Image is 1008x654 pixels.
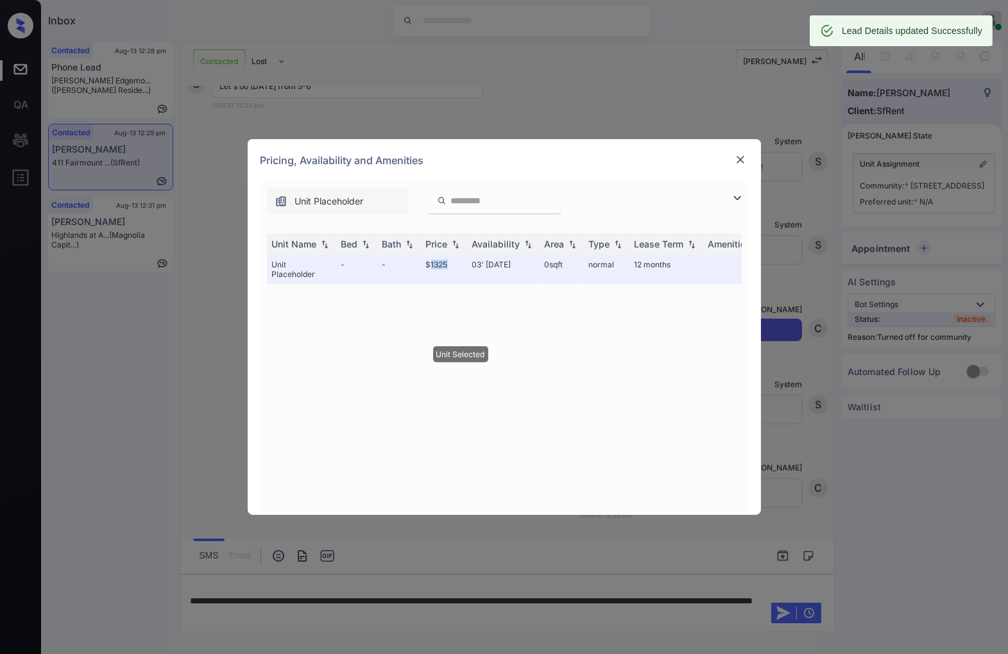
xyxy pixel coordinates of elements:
[467,255,540,284] td: 03' [DATE]
[584,255,629,284] td: normal
[295,194,364,208] span: Unit Placeholder
[734,153,747,166] img: close
[275,195,287,208] img: icon-zuma
[267,255,336,284] td: Unit Placeholder
[437,195,447,206] img: icon-zuma
[272,239,317,249] div: Unit Name
[403,240,416,249] img: sorting
[545,239,565,249] div: Area
[318,240,331,249] img: sorting
[522,240,534,249] img: sorting
[611,240,624,249] img: sorting
[730,190,745,206] img: icon-zuma
[629,255,703,284] td: 12 months
[382,239,402,249] div: Bath
[589,239,610,249] div: Type
[359,240,372,249] img: sorting
[472,239,520,249] div: Availability
[426,239,448,249] div: Price
[842,19,982,42] div: Lead Details updated Successfully
[421,255,467,284] td: $1325
[566,240,579,249] img: sorting
[248,139,761,181] div: Pricing, Availability and Amenities
[685,240,698,249] img: sorting
[540,255,584,284] td: 0 sqft
[449,240,462,249] img: sorting
[341,239,358,249] div: Bed
[377,255,421,284] td: -
[635,239,684,249] div: Lease Term
[708,239,751,249] div: Amenities
[336,255,377,284] td: -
